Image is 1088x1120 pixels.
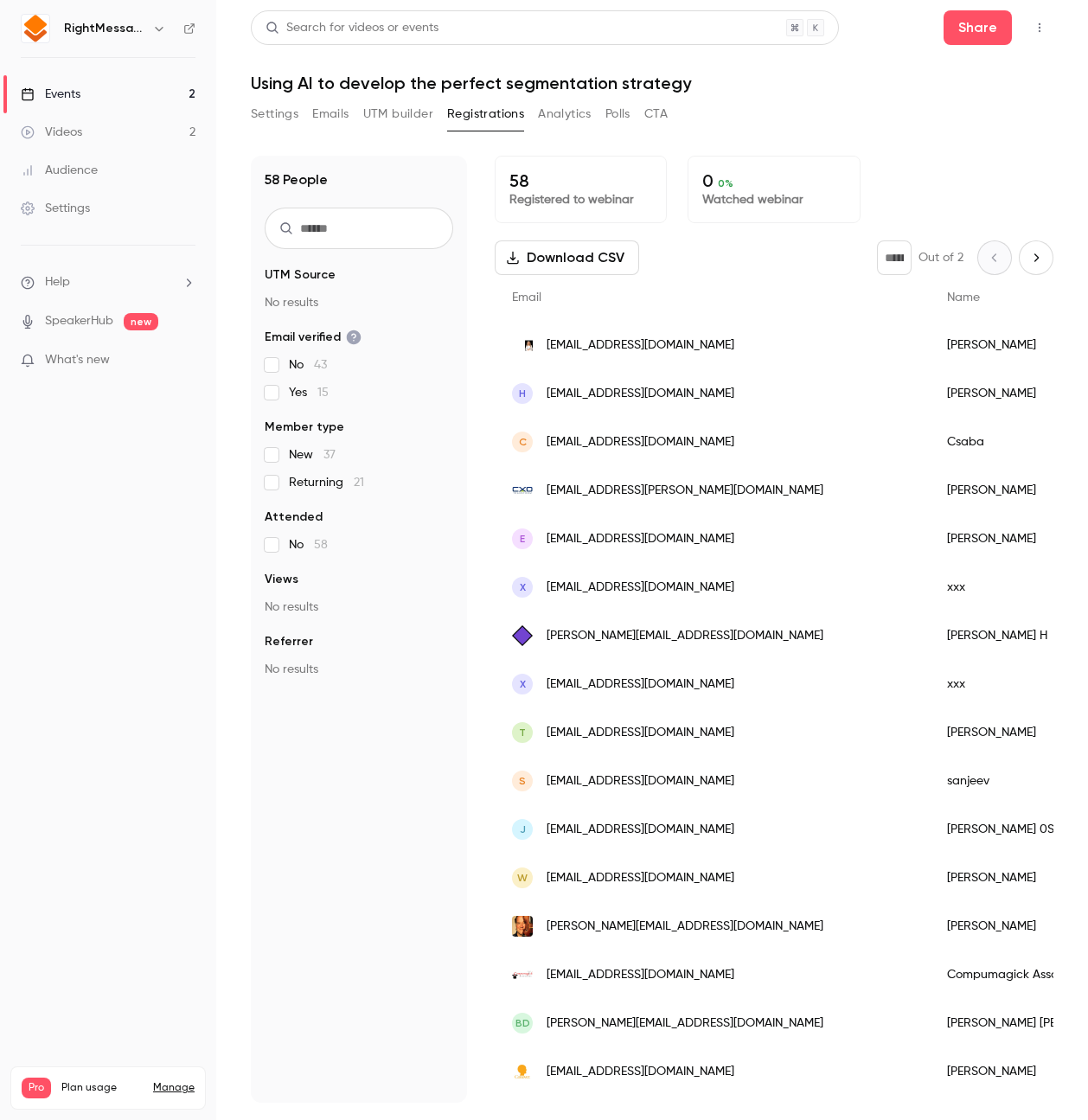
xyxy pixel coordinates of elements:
button: UTM builder [363,100,433,128]
button: Share [944,10,1012,45]
span: 37 [323,449,336,461]
img: compumagickassociates.com [512,964,533,985]
span: J [520,822,526,837]
p: No results [265,598,453,616]
button: Next page [1019,240,1053,275]
button: Analytics [538,100,592,128]
span: [EMAIL_ADDRESS][DOMAIN_NAME] [547,821,734,839]
span: Pro [22,1078,51,1098]
p: No results [265,294,453,311]
button: Emails [312,100,349,128]
span: Returning [289,474,364,491]
span: Yes [289,384,329,401]
img: oanalabes.com [512,339,533,351]
span: Attended [265,509,323,526]
span: [EMAIL_ADDRESS][DOMAIN_NAME] [547,433,734,451]
div: Events [21,86,80,103]
span: new [124,313,158,330]
span: Plan usage [61,1081,143,1095]
span: E [520,531,525,547]
h1: 58 People [265,170,328,190]
span: [PERSON_NAME][EMAIL_ADDRESS][DOMAIN_NAME] [547,918,823,936]
div: Search for videos or events [266,19,438,37]
a: SpeakerHub [45,312,113,330]
span: [EMAIL_ADDRESS][DOMAIN_NAME] [547,579,734,597]
span: UTM Source [265,266,336,284]
span: C [519,434,527,450]
img: cxotransform.com [512,480,533,501]
span: [PERSON_NAME][EMAIL_ADDRESS][DOMAIN_NAME] [547,1014,823,1033]
span: 21 [354,477,364,489]
span: [EMAIL_ADDRESS][PERSON_NAME][DOMAIN_NAME] [547,482,823,500]
span: Email verified [265,329,362,346]
span: 0 % [718,177,733,189]
span: No [289,536,328,554]
span: [EMAIL_ADDRESS][DOMAIN_NAME] [547,385,734,403]
span: T [519,725,526,740]
span: [EMAIL_ADDRESS][DOMAIN_NAME] [547,966,734,984]
span: [EMAIL_ADDRESS][DOMAIN_NAME] [547,336,734,355]
span: 58 [314,539,328,551]
span: [EMAIL_ADDRESS][DOMAIN_NAME] [547,724,734,742]
span: [EMAIL_ADDRESS][DOMAIN_NAME] [547,869,734,887]
p: Out of 2 [918,249,963,266]
span: New [289,446,336,464]
span: Email [512,291,541,304]
p: 58 [509,170,652,191]
img: RightMessage [22,15,49,42]
span: H [519,386,526,401]
button: Download CSV [495,240,639,275]
span: W [517,870,528,886]
p: Registered to webinar [509,191,652,208]
span: Member type [265,419,344,436]
h1: Using AI to develop the perfect segmentation strategy [251,73,1053,93]
span: x [520,676,526,692]
li: help-dropdown-opener [21,273,195,291]
span: Help [45,273,70,291]
p: Watched webinar [702,191,845,208]
a: Manage [153,1081,195,1095]
span: BD [515,1015,530,1031]
div: Settings [21,200,90,217]
span: 15 [317,387,329,399]
span: [EMAIL_ADDRESS][DOMAIN_NAME] [547,675,734,694]
h6: RightMessage [64,20,145,37]
button: Registrations [447,100,524,128]
span: Views [265,571,298,588]
span: Referrer [265,633,313,650]
span: s [519,773,526,789]
span: [EMAIL_ADDRESS][DOMAIN_NAME] [547,772,734,790]
span: Name [947,291,980,304]
img: christianhowes.com [512,916,533,937]
span: What's new [45,351,110,369]
p: 0 [702,170,845,191]
span: [EMAIL_ADDRESS][DOMAIN_NAME] [547,530,734,548]
span: 43 [314,359,327,371]
span: No [289,356,327,374]
section: facet-groups [265,266,453,678]
span: x [520,579,526,595]
div: Audience [21,162,98,179]
span: [PERSON_NAME][EMAIL_ADDRESS][DOMAIN_NAME] [547,627,823,645]
button: Polls [605,100,630,128]
img: conovercompany.com [512,1061,533,1082]
img: darklight.digital [512,625,533,646]
div: Videos [21,124,82,141]
button: CTA [644,100,668,128]
span: [EMAIL_ADDRESS][DOMAIN_NAME] [547,1063,734,1081]
p: No results [265,661,453,678]
button: Settings [251,100,298,128]
iframe: Noticeable Trigger [175,353,195,368]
